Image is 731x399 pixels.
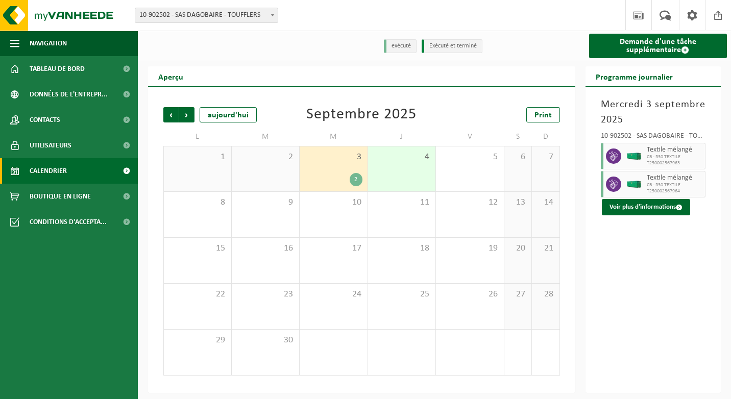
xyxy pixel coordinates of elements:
span: 27 [509,289,526,300]
span: 21 [537,243,554,254]
span: 15 [169,243,226,254]
span: 9 [237,197,295,208]
span: 26 [441,289,499,300]
td: S [504,128,532,146]
span: 11 [373,197,431,208]
span: 16 [237,243,295,254]
span: 30 [237,335,295,346]
span: Textile mélangé [647,174,703,182]
img: HK-XR-30-GN-00 [626,181,642,188]
span: 13 [509,197,526,208]
span: Boutique en ligne [30,184,91,209]
span: 5 [441,152,499,163]
span: 1 [169,152,226,163]
span: CB - R30 TEXTILE [647,182,703,188]
button: Voir plus d'informations [602,199,690,215]
div: aujourd'hui [200,107,257,122]
span: 24 [305,289,362,300]
span: 4 [373,152,431,163]
span: Contacts [30,107,60,133]
span: 20 [509,243,526,254]
td: M [232,128,300,146]
span: 3 [305,152,362,163]
span: 18 [373,243,431,254]
span: 6 [509,152,526,163]
span: 29 [169,335,226,346]
span: 10-902502 - SAS DAGOBAIRE - TOUFFLERS [135,8,278,23]
div: 2 [350,173,362,186]
span: Print [534,111,552,119]
span: 28 [537,289,554,300]
img: HK-XR-30-GN-00 [626,153,642,160]
span: Tableau de bord [30,56,85,82]
span: 14 [537,197,554,208]
span: 8 [169,197,226,208]
span: 7 [537,152,554,163]
span: 10-902502 - SAS DAGOBAIRE - TOUFFLERS [135,8,278,22]
div: 10-902502 - SAS DAGOBAIRE - TOUFFLERS [601,133,706,143]
span: 19 [441,243,499,254]
td: M [300,128,368,146]
span: CB - R30 TEXTILE [647,154,703,160]
span: Calendrier [30,158,67,184]
span: 23 [237,289,295,300]
td: V [436,128,504,146]
span: Conditions d'accepta... [30,209,107,235]
span: Navigation [30,31,67,56]
h2: Aperçu [148,66,193,86]
span: Utilisateurs [30,133,71,158]
td: J [368,128,436,146]
span: 10 [305,197,362,208]
li: Exécuté et terminé [422,39,482,53]
a: Print [526,107,560,122]
a: Demande d'une tâche supplémentaire [589,34,727,58]
span: Textile mélangé [647,146,703,154]
td: D [532,128,559,146]
span: 17 [305,243,362,254]
span: 25 [373,289,431,300]
span: 12 [441,197,499,208]
h2: Programme journalier [586,66,683,86]
div: Septembre 2025 [306,107,417,122]
span: 2 [237,152,295,163]
span: Précédent [163,107,179,122]
span: T250002567963 [647,160,703,166]
span: Suivant [179,107,194,122]
span: T250002567964 [647,188,703,194]
td: L [163,128,232,146]
span: 22 [169,289,226,300]
h3: Mercredi 3 septembre 2025 [601,97,706,128]
li: exécuté [384,39,417,53]
span: Données de l'entrepr... [30,82,108,107]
